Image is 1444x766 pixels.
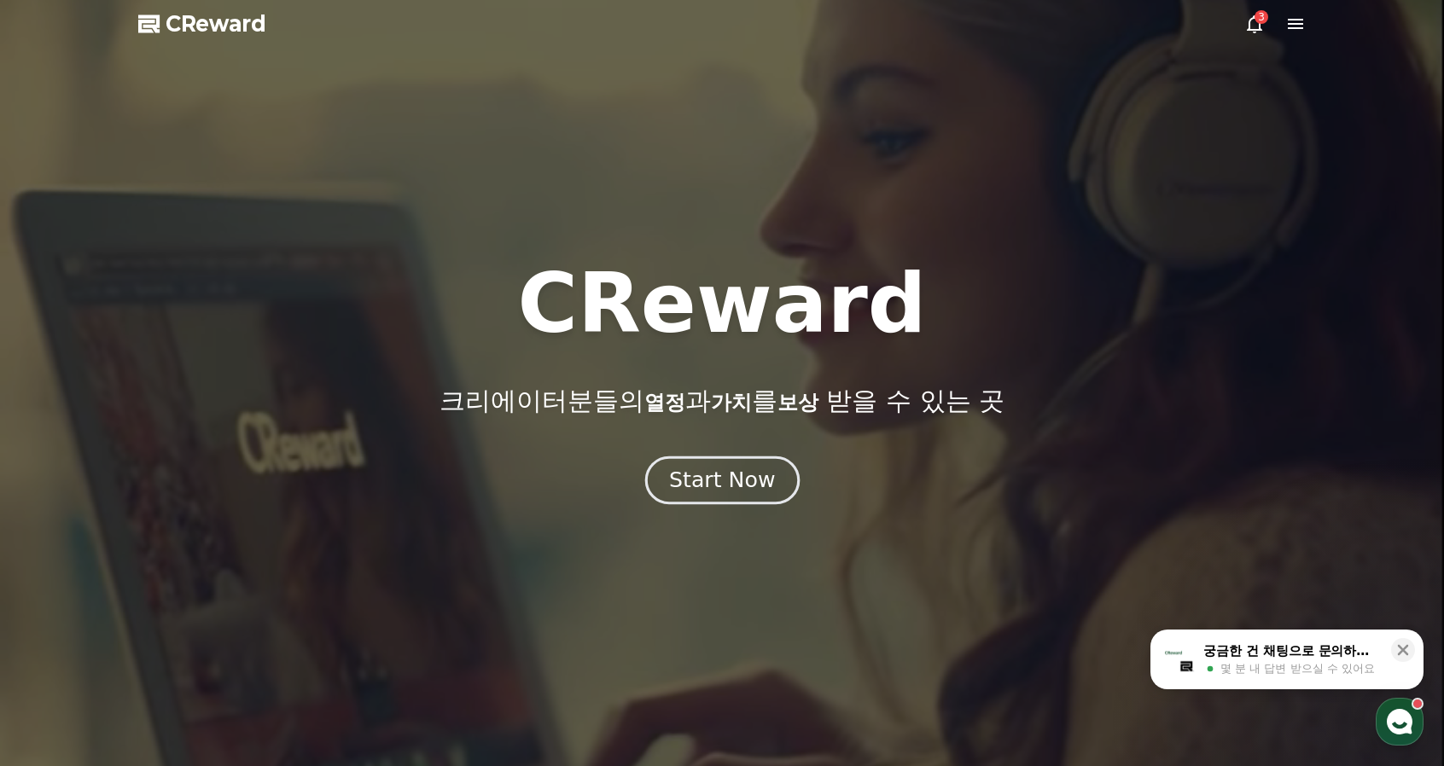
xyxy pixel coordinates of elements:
[156,567,177,581] span: 대화
[5,541,113,583] a: 홈
[644,456,799,505] button: Start Now
[669,466,775,495] div: Start Now
[517,263,926,345] h1: CReward
[113,541,220,583] a: 대화
[711,391,752,415] span: 가치
[220,541,328,583] a: 설정
[644,391,685,415] span: 열정
[54,566,64,580] span: 홈
[649,474,796,490] a: Start Now
[264,566,284,580] span: 설정
[777,391,818,415] span: 보상
[440,386,1004,416] p: 크리에이터분들의 과 를 받을 수 있는 곳
[166,10,266,38] span: CReward
[1244,14,1265,34] a: 3
[1255,10,1268,24] div: 3
[138,10,266,38] a: CReward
